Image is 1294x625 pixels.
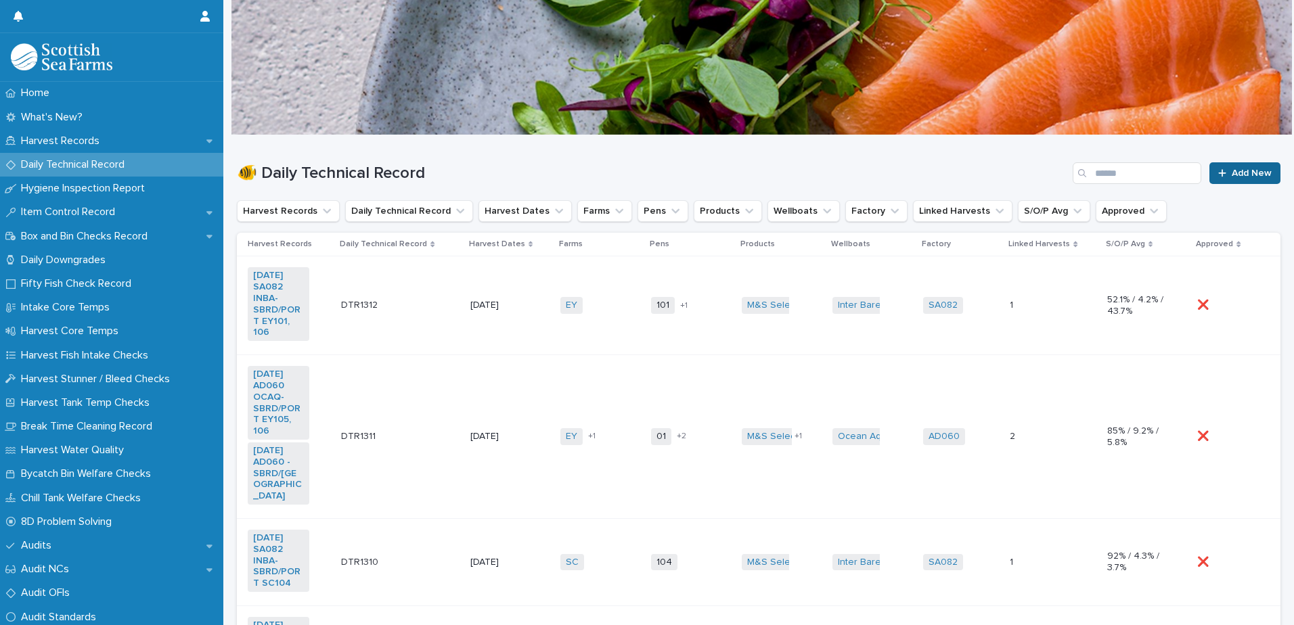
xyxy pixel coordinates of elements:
[1107,425,1169,448] p: 85% / 9.2% / 5.8%
[478,200,572,222] button: Harvest Dates
[680,302,688,310] span: + 1
[1018,200,1090,222] button: S/O/P Avg
[16,611,107,624] p: Audit Standards
[1073,162,1201,184] input: Search
[16,349,159,362] p: Harvest Fish Intake Checks
[345,200,473,222] button: Daily Technical Record
[694,200,762,222] button: Products
[795,432,802,440] span: + 1
[838,557,894,568] a: Inter Barents
[929,431,960,442] a: AD060
[16,158,135,171] p: Daily Technical Record
[237,200,340,222] button: Harvest Records
[470,431,532,442] p: [DATE]
[253,532,304,589] a: [DATE] SA082 INBA-SBRD/PORT SC104
[16,492,152,505] p: Chill Tank Welfare Checks
[1010,297,1016,311] p: 1
[16,420,163,433] p: Break Time Cleaning Record
[253,445,304,502] a: [DATE] AD060 -SBRD/[GEOGRAPHIC_DATA]
[845,200,908,222] button: Factory
[929,300,958,311] a: SA082
[1209,162,1280,184] a: Add New
[566,300,577,311] a: EY
[341,554,381,568] p: DTR1310
[1096,200,1167,222] button: Approved
[16,325,129,338] p: Harvest Core Temps
[16,87,60,99] p: Home
[16,563,80,576] p: Audit NCs
[341,297,380,311] p: DTR1312
[237,355,1280,519] tr: [DATE] AD060 OCAQ-SBRD/PORT EY105, 106 [DATE] AD060 -SBRD/[GEOGRAPHIC_DATA] DTR1311DTR1311 [DATE]...
[651,297,675,314] span: 101
[651,428,671,445] span: 01
[237,518,1280,605] tr: [DATE] SA082 INBA-SBRD/PORT SC104 DTR1310DTR1310 [DATE]SC 104M&S Select Inter Barents SA082 11 92...
[566,431,577,442] a: EY
[16,277,142,290] p: Fifty Fish Check Record
[767,200,840,222] button: Wellboats
[1107,551,1169,574] p: 92% / 4.3% / 3.7%
[248,237,312,252] p: Harvest Records
[253,270,304,338] a: [DATE] SA082 INBA-SBRD/PORT EY101, 106
[237,256,1280,355] tr: [DATE] SA082 INBA-SBRD/PORT EY101, 106 DTR1312DTR1312 [DATE]EY 101+1M&S Select Inter Barents SA08...
[253,369,304,437] a: [DATE] AD060 OCAQ-SBRD/PORT EY105, 106
[16,539,62,552] p: Audits
[838,300,894,311] a: Inter Barents
[16,586,81,599] p: Audit OFIs
[16,396,160,409] p: Harvest Tank Temp Checks
[16,135,110,147] p: Harvest Records
[1197,554,1211,568] p: ❌
[588,432,596,440] span: + 1
[16,515,122,528] p: 8D Problem Solving
[11,43,112,70] img: mMrefqRFQpe26GRNOUkG
[638,200,688,222] button: Pens
[16,182,156,195] p: Hygiene Inspection Report
[1232,168,1272,178] span: Add New
[747,557,798,568] a: M&S Select
[16,467,162,480] p: Bycatch Bin Welfare Checks
[341,428,378,442] p: DTR1311
[559,237,583,252] p: Farms
[831,237,870,252] p: Wellboats
[16,373,181,386] p: Harvest Stunner / Bleed Checks
[1010,428,1018,442] p: 2
[650,237,669,252] p: Pens
[747,300,798,311] a: M&S Select
[913,200,1012,222] button: Linked Harvests
[929,557,958,568] a: SA082
[838,431,896,442] a: Ocean Aquila
[1008,237,1070,252] p: Linked Harvests
[16,301,120,314] p: Intake Core Temps
[922,237,951,252] p: Factory
[16,230,158,243] p: Box and Bin Checks Record
[237,164,1067,183] h1: 🐠 Daily Technical Record
[740,237,775,252] p: Products
[566,557,579,568] a: SC
[16,254,116,267] p: Daily Downgrades
[1107,294,1169,317] p: 52.1% / 4.2% / 43.7%
[1197,297,1211,311] p: ❌
[651,554,677,571] span: 104
[1196,237,1233,252] p: Approved
[16,206,126,218] p: Item Control Record
[677,432,686,440] span: + 2
[470,557,532,568] p: [DATE]
[747,431,798,442] a: M&S Select
[340,237,427,252] p: Daily Technical Record
[1106,237,1145,252] p: S/O/P Avg
[470,300,532,311] p: [DATE]
[1197,428,1211,442] p: ❌
[577,200,632,222] button: Farms
[469,237,525,252] p: Harvest Dates
[16,444,135,457] p: Harvest Water Quality
[1010,554,1016,568] p: 1
[16,111,93,124] p: What's New?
